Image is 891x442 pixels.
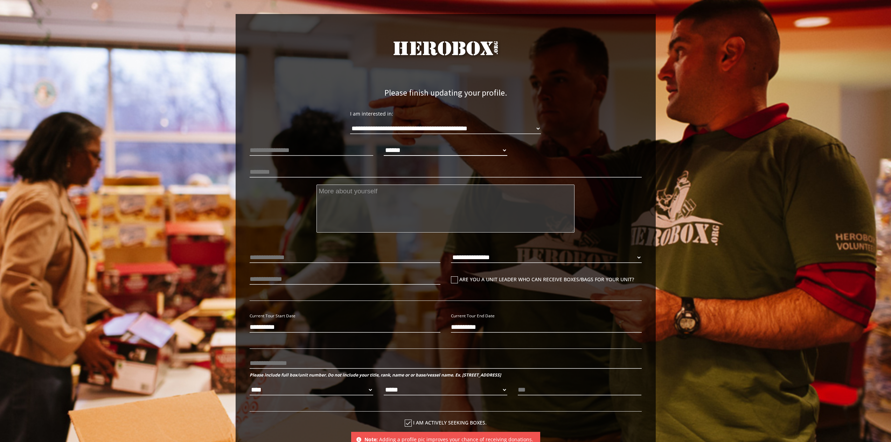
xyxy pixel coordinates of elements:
small: Current Tour End Date [451,313,495,318]
i: check [405,420,412,427]
h3: Please finish updating your profile. [350,88,541,97]
a: HeroBox [250,39,642,71]
label: I am actively seeking boxes. [250,419,642,427]
b: Please include full box/unit number. Do not include your title, rank, name or or base/vessel name... [250,372,501,378]
label: Are you a unit leader who can receive boxes/bags for your unit? [451,275,642,283]
p: I am interested in: [350,110,541,118]
small: Current Tour Start Date [250,313,295,318]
